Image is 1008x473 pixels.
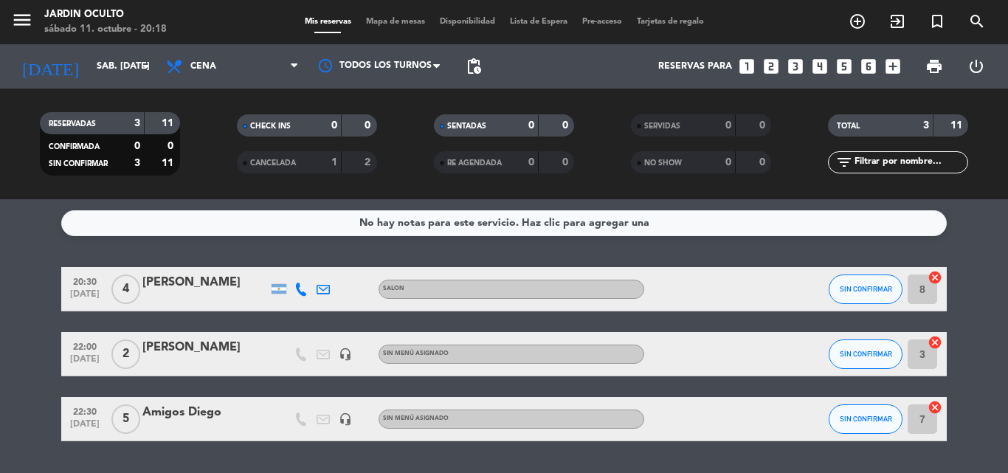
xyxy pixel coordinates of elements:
[49,120,96,128] span: RESERVADAS
[837,122,860,130] span: TOTAL
[888,13,906,30] i: exit_to_app
[840,350,892,358] span: SIN CONFIRMAR
[365,120,373,131] strong: 0
[762,57,781,76] i: looks_two
[928,400,942,415] i: cancel
[250,122,291,130] span: CHECK INS
[562,120,571,131] strong: 0
[923,120,929,131] strong: 3
[759,120,768,131] strong: 0
[503,18,575,26] span: Lista de Espera
[49,143,100,151] span: CONFIRMADA
[44,7,167,22] div: Jardin Oculto
[365,157,373,168] strong: 2
[835,57,854,76] i: looks_5
[928,13,946,30] i: turned_in_not
[134,158,140,168] strong: 3
[725,157,731,168] strong: 0
[66,402,103,419] span: 22:30
[383,415,449,421] span: Sin menú asignado
[111,275,140,304] span: 4
[447,122,486,130] span: SENTADAS
[829,275,902,304] button: SIN CONFIRMAR
[840,415,892,423] span: SIN CONFIRMAR
[810,57,829,76] i: looks_4
[835,153,853,171] i: filter_list
[644,122,680,130] span: SERVIDAS
[629,18,711,26] span: Tarjetas de regalo
[111,339,140,369] span: 2
[829,404,902,434] button: SIN CONFIRMAR
[383,351,449,356] span: Sin menú asignado
[383,286,404,291] span: SALON
[928,335,942,350] i: cancel
[111,404,140,434] span: 5
[562,157,571,168] strong: 0
[66,289,103,306] span: [DATE]
[250,159,296,167] span: CANCELADA
[142,273,268,292] div: [PERSON_NAME]
[137,58,155,75] i: arrow_drop_down
[134,141,140,151] strong: 0
[465,58,483,75] span: pending_actions
[162,118,176,128] strong: 11
[950,120,965,131] strong: 11
[297,18,359,26] span: Mis reservas
[928,270,942,285] i: cancel
[883,57,902,76] i: add_box
[432,18,503,26] span: Disponibilidad
[925,58,943,75] span: print
[786,57,805,76] i: looks_3
[528,157,534,168] strong: 0
[162,158,176,168] strong: 11
[840,285,892,293] span: SIN CONFIRMAR
[142,403,268,422] div: Amigos Diego
[66,272,103,289] span: 20:30
[11,9,33,36] button: menu
[447,159,502,167] span: RE AGENDADA
[853,154,967,170] input: Filtrar por nombre...
[134,118,140,128] strong: 3
[759,157,768,168] strong: 0
[737,57,756,76] i: looks_one
[528,120,534,131] strong: 0
[331,120,337,131] strong: 0
[829,339,902,369] button: SIN CONFIRMAR
[849,13,866,30] i: add_circle_outline
[331,157,337,168] strong: 1
[339,348,352,361] i: headset_mic
[968,13,986,30] i: search
[44,22,167,37] div: sábado 11. octubre - 20:18
[11,9,33,31] i: menu
[190,61,216,72] span: Cena
[168,141,176,151] strong: 0
[142,338,268,357] div: [PERSON_NAME]
[66,337,103,354] span: 22:00
[575,18,629,26] span: Pre-acceso
[658,61,732,72] span: Reservas para
[66,419,103,436] span: [DATE]
[644,159,682,167] span: NO SHOW
[11,50,89,83] i: [DATE]
[359,215,649,232] div: No hay notas para este servicio. Haz clic para agregar una
[339,412,352,426] i: headset_mic
[725,120,731,131] strong: 0
[66,354,103,371] span: [DATE]
[967,58,985,75] i: power_settings_new
[359,18,432,26] span: Mapa de mesas
[49,160,108,168] span: SIN CONFIRMAR
[955,44,997,89] div: LOG OUT
[859,57,878,76] i: looks_6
